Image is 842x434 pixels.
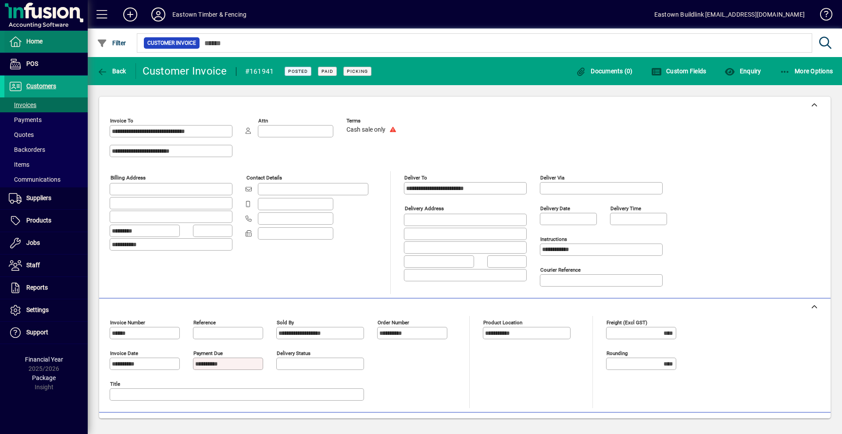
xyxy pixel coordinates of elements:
[193,350,223,356] mat-label: Payment due
[110,350,138,356] mat-label: Invoice date
[4,187,88,209] a: Suppliers
[724,68,761,75] span: Enquiry
[4,157,88,172] a: Items
[607,319,647,326] mat-label: Freight (excl GST)
[4,322,88,344] a: Support
[277,319,294,326] mat-label: Sold by
[346,118,399,124] span: Terms
[26,239,40,246] span: Jobs
[483,319,522,326] mat-label: Product location
[9,101,36,108] span: Invoices
[95,63,128,79] button: Back
[346,126,385,133] span: Cash sale only
[540,175,564,181] mat-label: Deliver via
[378,319,409,326] mat-label: Order number
[110,319,145,326] mat-label: Invoice number
[110,381,120,387] mat-label: Title
[26,217,51,224] span: Products
[4,232,88,254] a: Jobs
[26,306,49,313] span: Settings
[649,63,709,79] button: Custom Fields
[26,38,43,45] span: Home
[654,7,805,22] div: Eastown Buildlink [EMAIL_ADDRESS][DOMAIN_NAME]
[245,65,274,79] div: #161941
[97,39,126,47] span: Filter
[574,63,635,79] button: Documents (0)
[9,131,34,138] span: Quotes
[25,356,63,363] span: Financial Year
[4,255,88,276] a: Staff
[288,68,308,74] span: Posted
[143,64,227,78] div: Customer Invoice
[9,176,61,183] span: Communications
[144,7,172,22] button: Profile
[258,118,268,124] mat-label: Attn
[4,127,88,142] a: Quotes
[347,68,368,74] span: Picking
[32,374,56,381] span: Package
[172,7,246,22] div: Eastown Timber & Fencing
[651,68,706,75] span: Custom Fields
[607,350,628,356] mat-label: Rounding
[26,82,56,90] span: Customers
[722,63,763,79] button: Enquiry
[540,236,567,242] mat-label: Instructions
[193,319,216,326] mat-label: Reference
[4,112,88,127] a: Payments
[813,2,831,30] a: Knowledge Base
[277,350,310,356] mat-label: Delivery status
[4,277,88,299] a: Reports
[778,63,835,79] button: More Options
[540,267,581,273] mat-label: Courier Reference
[26,329,48,336] span: Support
[576,68,633,75] span: Documents (0)
[26,194,51,201] span: Suppliers
[404,175,427,181] mat-label: Deliver To
[4,142,88,157] a: Backorders
[4,172,88,187] a: Communications
[9,146,45,153] span: Backorders
[26,284,48,291] span: Reports
[9,161,29,168] span: Items
[9,116,42,123] span: Payments
[780,68,833,75] span: More Options
[610,205,641,212] mat-label: Delivery time
[4,53,88,75] a: POS
[321,68,333,74] span: Paid
[4,31,88,53] a: Home
[147,39,196,47] span: Customer Invoice
[95,35,128,51] button: Filter
[97,68,126,75] span: Back
[26,60,38,67] span: POS
[88,63,136,79] app-page-header-button: Back
[4,299,88,321] a: Settings
[4,97,88,112] a: Invoices
[26,262,40,269] span: Staff
[116,7,144,22] button: Add
[110,118,133,124] mat-label: Invoice To
[4,210,88,232] a: Products
[540,205,570,212] mat-label: Delivery date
